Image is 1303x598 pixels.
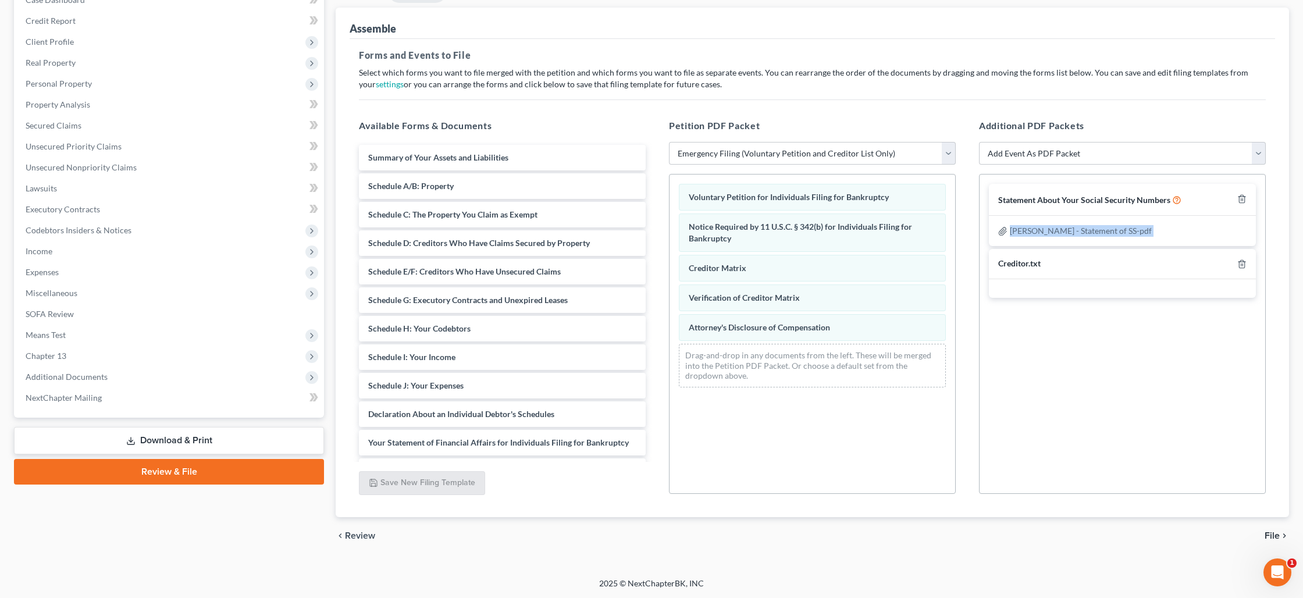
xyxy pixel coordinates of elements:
[26,141,122,151] span: Unsecured Priority Claims
[26,351,66,361] span: Chapter 13
[26,16,76,26] span: Credit Report
[998,258,1041,269] div: Creditor.txt
[16,178,324,199] a: Lawsuits
[16,136,324,157] a: Unsecured Priority Claims
[368,437,629,447] span: Your Statement of Financial Affairs for Individuals Filing for Bankruptcy
[368,409,554,419] span: Declaration About an Individual Debtor's Schedules
[679,344,946,387] div: Drag-and-drop in any documents from the left. These will be merged into the Petition PDF Packet. ...
[1010,226,1152,236] span: [PERSON_NAME] - Statement of SS-pdf
[998,195,1170,205] span: Statement About Your Social Security Numbers
[368,181,454,191] span: Schedule A/B: Property
[16,199,324,220] a: Executory Contracts
[979,119,1266,133] h5: Additional PDF Packets
[368,380,464,390] span: Schedule J: Your Expenses
[26,120,81,130] span: Secured Claims
[26,183,57,193] span: Lawsuits
[16,157,324,178] a: Unsecured Nonpriority Claims
[669,120,760,131] span: Petition PDF Packet
[368,266,561,276] span: Schedule E/F: Creditors Who Have Unsecured Claims
[359,67,1266,90] p: Select which forms you want to file merged with the petition and which forms you want to file as ...
[689,192,889,202] span: Voluntary Petition for Individuals Filing for Bankruptcy
[26,204,100,214] span: Executory Contracts
[26,393,102,403] span: NextChapter Mailing
[26,288,77,298] span: Miscellaneous
[689,322,830,332] span: Attorney's Disclosure of Compensation
[16,115,324,136] a: Secured Claims
[1280,531,1289,540] i: chevron_right
[359,119,646,133] h5: Available Forms & Documents
[336,531,345,540] i: chevron_left
[368,152,508,162] span: Summary of Your Assets and Liabilities
[14,459,324,485] a: Review & File
[14,427,324,454] a: Download & Print
[689,293,800,302] span: Verification of Creditor Matrix
[1265,531,1280,540] span: File
[368,209,537,219] span: Schedule C: The Property You Claim as Exempt
[1263,558,1291,586] iframe: Intercom live chat
[368,323,471,333] span: Schedule H: Your Codebtors
[368,352,455,362] span: Schedule I: Your Income
[16,387,324,408] a: NextChapter Mailing
[376,79,404,89] a: settings
[26,79,92,88] span: Personal Property
[336,531,387,540] button: chevron_left Review
[26,99,90,109] span: Property Analysis
[1287,558,1297,568] span: 1
[26,330,66,340] span: Means Test
[26,37,74,47] span: Client Profile
[689,263,746,273] span: Creditor Matrix
[16,304,324,325] a: SOFA Review
[26,372,108,382] span: Additional Documents
[345,531,375,540] span: Review
[26,162,137,172] span: Unsecured Nonpriority Claims
[16,94,324,115] a: Property Analysis
[359,471,485,496] button: Save New Filing Template
[689,222,912,243] span: Notice Required by 11 U.S.C. § 342(b) for Individuals Filing for Bankruptcy
[26,246,52,256] span: Income
[368,238,590,248] span: Schedule D: Creditors Who Have Claims Secured by Property
[26,267,59,277] span: Expenses
[26,309,74,319] span: SOFA Review
[26,225,131,235] span: Codebtors Insiders & Notices
[368,295,568,305] span: Schedule G: Executory Contracts and Unexpired Leases
[26,58,76,67] span: Real Property
[350,22,396,35] div: Assemble
[16,10,324,31] a: Credit Report
[359,48,1266,62] h5: Forms and Events to File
